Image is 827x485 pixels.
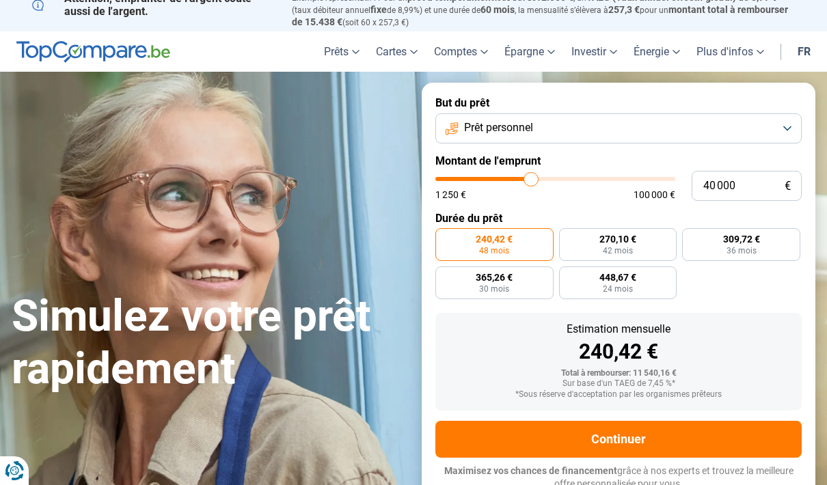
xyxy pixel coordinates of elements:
div: *Sous réserve d'acceptation par les organismes prêteurs [446,390,791,400]
div: Estimation mensuelle [446,324,791,335]
button: Continuer [435,421,802,458]
a: Investir [563,31,625,72]
span: montant total à rembourser de 15.438 € [292,4,788,27]
span: fixe [370,4,387,15]
div: Total à rembourser: 11 540,16 € [446,369,791,378]
span: 36 mois [727,247,757,255]
span: 448,67 € [599,273,636,282]
a: Prêts [316,31,368,72]
a: Cartes [368,31,426,72]
a: fr [789,31,819,72]
span: Prêt personnel [464,120,533,135]
div: Sur base d'un TAEG de 7,45 %* [446,379,791,389]
label: Durée du prêt [435,212,802,225]
span: 1 250 € [435,190,466,199]
span: 270,10 € [599,234,636,244]
h1: Simulez votre prêt rapidement [12,290,405,396]
div: 240,42 € [446,342,791,362]
label: But du prêt [435,96,802,109]
a: Plus d'infos [688,31,772,72]
span: 365,26 € [476,273,513,282]
span: 60 mois [480,4,515,15]
span: 30 mois [479,285,509,293]
span: 48 mois [479,247,509,255]
span: 24 mois [603,285,633,293]
span: 100 000 € [634,190,675,199]
span: 257,3 € [608,4,640,15]
span: 309,72 € [723,234,760,244]
a: Énergie [625,31,688,72]
a: Épargne [496,31,563,72]
span: Maximisez vos chances de financement [444,465,617,476]
button: Prêt personnel [435,113,802,143]
a: Comptes [426,31,496,72]
label: Montant de l'emprunt [435,154,802,167]
span: € [785,180,791,192]
span: 240,42 € [476,234,513,244]
span: 42 mois [603,247,633,255]
img: TopCompare [16,41,170,63]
